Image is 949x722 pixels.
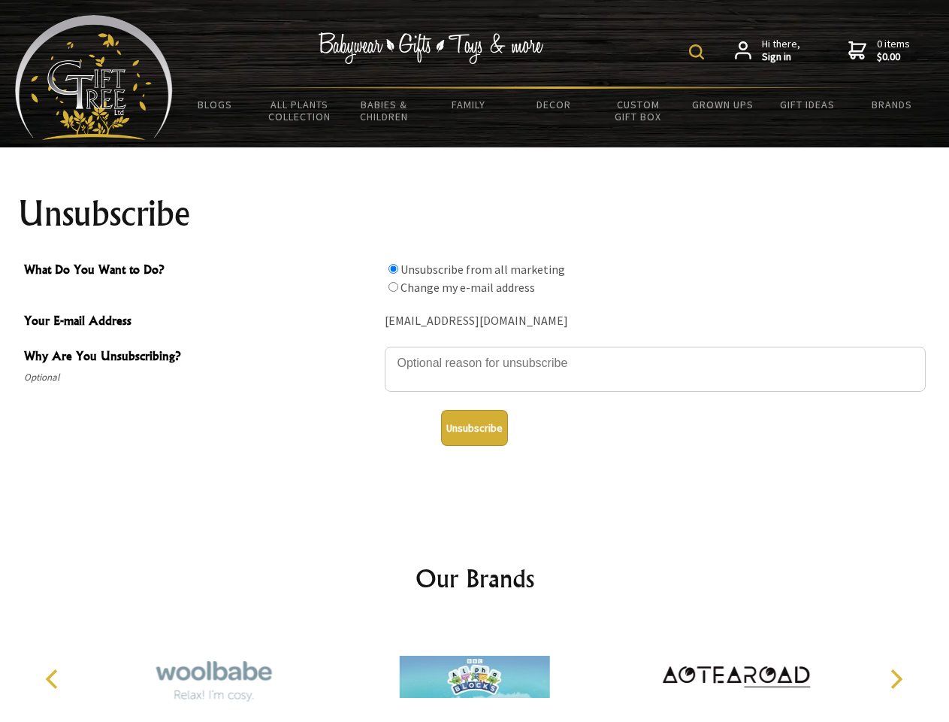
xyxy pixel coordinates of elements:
button: Next [879,663,912,696]
a: Family [427,89,512,120]
a: Custom Gift Box [596,89,681,132]
span: Why Are You Unsubscribing? [24,347,377,369]
a: Grown Ups [680,89,765,120]
h1: Unsubscribe [18,196,932,232]
label: Unsubscribe from all marketing [400,262,565,277]
span: Your E-mail Address [24,311,377,333]
a: Brands [850,89,935,120]
a: 0 items$0.00 [848,38,910,64]
textarea: Why Are You Unsubscribing? [385,347,926,392]
span: Hi there, [762,38,800,64]
img: product search [689,44,704,59]
span: What Do You Want to Do? [24,260,377,282]
h2: Our Brands [30,560,920,596]
input: What Do You Want to Do? [388,282,398,292]
a: Hi there,Sign in [735,38,800,64]
img: Babyware - Gifts - Toys and more... [15,15,173,140]
a: Gift Ideas [765,89,850,120]
button: Unsubscribe [441,410,508,446]
label: Change my e-mail address [400,280,535,295]
button: Previous [38,663,71,696]
a: All Plants Collection [258,89,343,132]
span: 0 items [877,37,910,64]
span: Optional [24,369,377,387]
img: Babywear - Gifts - Toys & more [319,32,544,64]
input: What Do You Want to Do? [388,264,398,274]
strong: $0.00 [877,50,910,64]
a: Babies & Children [342,89,427,132]
a: Decor [511,89,596,120]
div: [EMAIL_ADDRESS][DOMAIN_NAME] [385,310,926,333]
strong: Sign in [762,50,800,64]
a: BLOGS [173,89,258,120]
